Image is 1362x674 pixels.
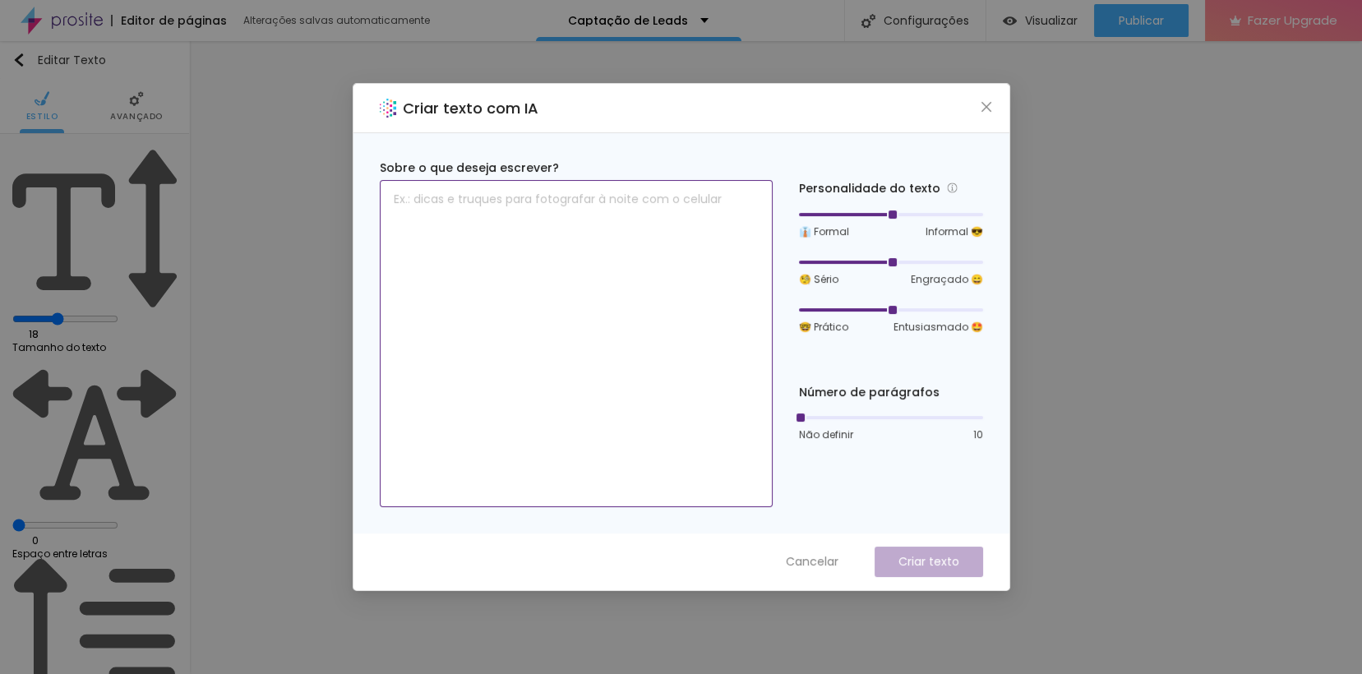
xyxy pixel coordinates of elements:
div: Espaço entre letras [12,549,177,559]
img: Icone [12,146,177,311]
span: Avançado [110,113,163,121]
p: Captação de Leads [568,15,688,26]
img: Icone [861,14,875,28]
span: Estilo [26,113,58,121]
iframe: Editor [189,41,1362,674]
span: close [980,100,993,113]
img: view-1.svg [1003,14,1017,28]
img: Icone [12,53,25,67]
img: Icone [129,91,144,106]
div: Tamanho do texto [12,343,177,353]
div: Alterações salvas automaticamente [243,16,432,25]
button: Close [977,99,995,116]
div: Número de parágrafos [799,384,983,401]
button: Publicar [1094,4,1189,37]
div: Editar Texto [12,53,106,67]
span: Visualizar [1025,14,1078,27]
span: 👔 Formal [799,224,849,239]
div: Personalidade do texto [799,179,983,198]
span: Informal 😎 [926,224,983,239]
img: Icone [35,91,49,106]
span: Não definir [799,427,853,442]
span: 🤓 Prático [799,320,848,335]
span: Fazer Upgrade [1248,13,1337,27]
img: Icone [12,353,177,517]
button: Cancelar [769,547,855,577]
span: 🧐 Sério [799,272,838,287]
span: Publicar [1119,14,1164,27]
h2: Criar texto com IA [403,97,538,119]
div: Editor de páginas [111,15,227,26]
div: Sobre o que deseja escrever? [380,159,773,177]
button: Criar texto [875,547,983,577]
span: 10 [973,427,983,442]
button: Visualizar [986,4,1094,37]
span: Entusiasmado 🤩 [893,320,983,335]
span: Engraçado 😄 [911,272,983,287]
span: Cancelar [786,553,838,570]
